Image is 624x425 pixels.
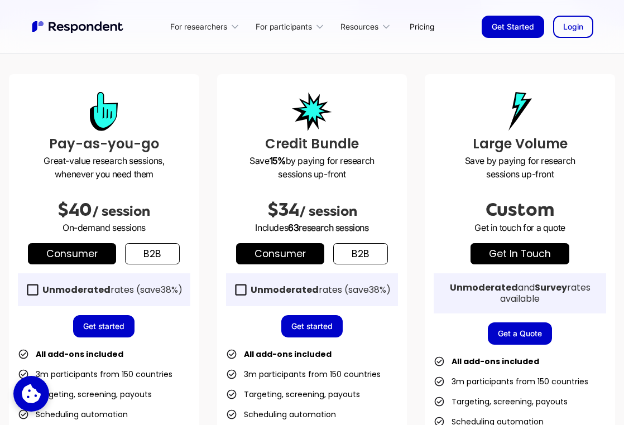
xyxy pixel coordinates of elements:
[270,155,286,166] strong: 15%
[18,366,172,382] li: 3m participants from 150 countries
[226,366,381,382] li: 3m participants from 150 countries
[92,204,150,219] span: / session
[251,284,391,296] div: rates (save )
[340,21,378,32] div: Resources
[36,349,123,360] strong: All add-ons included
[299,222,368,233] span: research sessions
[333,243,388,264] a: b2b
[256,21,312,32] div: For participants
[226,407,336,422] li: Scheduling automation
[249,13,334,40] div: For participants
[31,20,126,34] img: Untitled UI logotext
[288,222,299,233] span: 63
[471,243,569,264] a: get in touch
[401,13,443,40] a: Pricing
[73,315,135,337] a: Get started
[488,322,552,345] a: Get a Quote
[18,387,152,402] li: Targeting, screening, payouts
[434,282,606,305] div: and rates available
[28,243,116,264] a: Consumer
[18,221,190,234] p: On-demand sessions
[267,200,299,220] span: $34
[434,221,606,234] p: Get in touch for a quote
[450,281,518,294] strong: Unmoderated
[57,200,92,220] span: $40
[369,283,386,296] span: 38%
[125,243,180,264] a: b2b
[226,134,399,154] h3: Credit Bundle
[164,13,249,40] div: For researchers
[334,13,401,40] div: Resources
[31,20,126,34] a: home
[161,283,178,296] span: 38%
[236,243,324,264] a: Consumer
[434,134,606,154] h3: Large Volume
[18,154,190,181] p: Great-value research sessions, whenever you need them
[486,200,554,220] span: Custom
[226,221,399,234] p: Includes
[281,315,343,337] a: Get started
[452,356,539,367] strong: All add-ons included
[226,154,399,181] p: Save by paying for research sessions up-front
[482,16,544,38] a: Get Started
[42,283,111,296] strong: Unmoderated
[299,204,357,219] span: / session
[18,134,190,154] h3: Pay-as-you-go
[226,387,360,402] li: Targeting, screening, payouts
[553,16,593,38] a: Login
[251,283,319,296] strong: Unmoderated
[434,154,606,181] p: Save by paying for research sessions up-front
[42,284,183,296] div: rates (save )
[244,349,332,360] strong: All add-ons included
[535,281,567,294] strong: Survey
[18,407,128,422] li: Scheduling automation
[170,21,227,32] div: For researchers
[434,374,588,389] li: 3m participants from 150 countries
[434,394,568,409] li: Targeting, screening, payouts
